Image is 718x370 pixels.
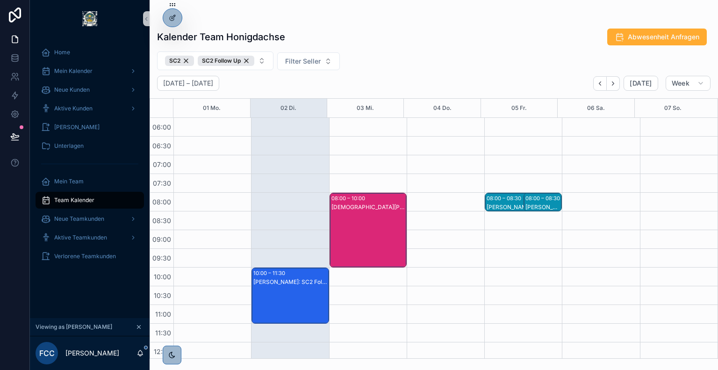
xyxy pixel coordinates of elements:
span: 10:30 [151,291,173,299]
div: 08:00 – 08:30[PERSON_NAME]: SC2 Follow Up [485,193,550,211]
span: Unterlagen [54,142,84,150]
span: Aktive Teamkunden [54,234,107,241]
div: [PERSON_NAME]: SC2 Follow Up [525,203,561,211]
a: Mein Team [36,173,144,190]
span: Neue Teamkunden [54,215,104,223]
span: Mein Kalender [54,67,93,75]
button: Unselect SC_2_FOLLOW_UP [198,56,254,66]
button: 05 Fr. [511,99,527,117]
a: Neue Kunden [36,81,144,98]
a: Verlorene Teamkunden [36,248,144,265]
span: 07:00 [151,160,173,168]
span: Team Kalender [54,196,94,204]
button: Abwesenheit Anfragen [607,29,707,45]
button: 03 Mi. [357,99,374,117]
button: Week [666,76,711,91]
button: 07 So. [664,99,682,117]
a: [PERSON_NAME] [36,119,144,136]
a: Home [36,44,144,61]
span: Home [54,49,70,56]
div: scrollable content [30,37,150,277]
p: [PERSON_NAME] [65,348,119,358]
span: [PERSON_NAME] [54,123,100,131]
button: Unselect SC_2 [165,56,194,66]
button: Back [593,76,607,91]
span: 08:30 [150,217,173,225]
a: Team Kalender [36,192,144,209]
div: 10:00 – 11:30 [253,268,287,278]
div: 10:00 – 11:30[PERSON_NAME]: SC2 Follow Up [252,268,328,323]
a: Mein Kalender [36,63,144,80]
span: Verlorene Teamkunden [54,253,116,260]
div: [PERSON_NAME]: SC2 Follow Up [487,203,549,211]
img: App logo [82,11,97,26]
span: 06:00 [150,123,173,131]
div: 08:00 – 08:30 [487,194,524,203]
a: Aktive Teamkunden [36,229,144,246]
div: [PERSON_NAME]: SC2 Follow Up [253,278,328,286]
span: Filter Seller [285,57,321,66]
span: 10:00 [151,273,173,281]
button: 01 Mo. [203,99,221,117]
h1: Kalender Team Honigdachse [157,30,285,44]
a: Aktive Kunden [36,100,144,117]
span: FCC [39,348,55,359]
button: [DATE] [624,76,658,91]
button: Select Button [277,52,340,70]
span: 06:30 [150,142,173,150]
span: 09:00 [150,235,173,243]
div: 08:00 – 10:00[DEMOGRAPHIC_DATA][PERSON_NAME]: SC2 [330,193,406,267]
span: 11:00 [153,310,173,318]
span: Aktive Kunden [54,105,93,112]
span: 11:30 [153,329,173,337]
span: 09:30 [150,254,173,262]
a: Neue Teamkunden [36,210,144,227]
a: Unterlagen [36,138,144,154]
button: 02 Di. [280,99,296,117]
div: [DEMOGRAPHIC_DATA][PERSON_NAME]: SC2 [331,203,406,211]
span: Week [672,79,689,87]
button: 04 Do. [433,99,452,117]
span: 08:00 [150,198,173,206]
div: 08:00 – 08:30[PERSON_NAME]: SC2 Follow Up [524,193,562,211]
button: Next [607,76,620,91]
span: Viewing as [PERSON_NAME] [36,323,112,331]
span: 07:30 [151,179,173,187]
button: 06 Sa. [587,99,605,117]
span: 12:00 [151,348,173,355]
h2: [DATE] – [DATE] [163,79,213,88]
div: SC2 Follow Up [198,56,254,66]
button: Select Button [157,51,273,70]
span: Mein Team [54,178,84,185]
span: [DATE] [630,79,652,87]
div: 08:00 – 08:30 [525,194,562,203]
span: Abwesenheit Anfragen [628,32,699,42]
div: SC2 [165,56,194,66]
span: Neue Kunden [54,86,90,94]
div: 08:00 – 10:00 [331,194,367,203]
